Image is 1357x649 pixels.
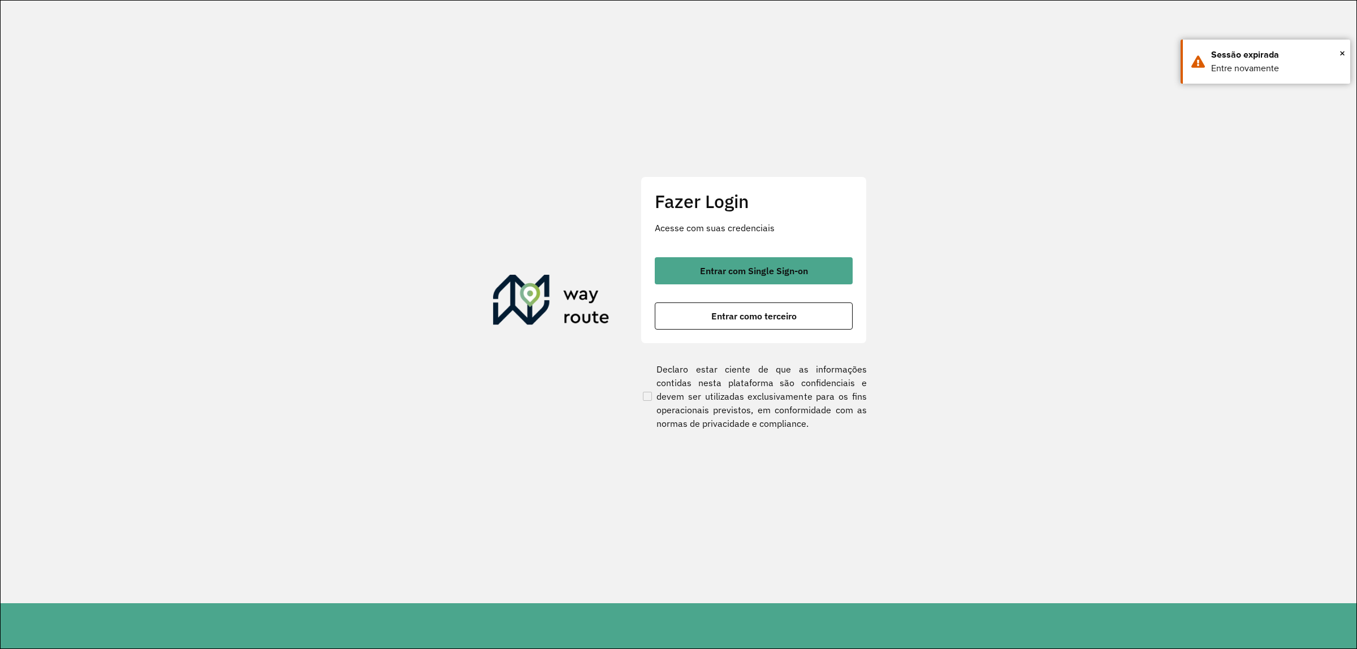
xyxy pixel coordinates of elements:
[641,362,867,430] label: Declaro estar ciente de que as informações contidas nesta plataforma são confidenciais e devem se...
[655,221,853,235] p: Acesse com suas credenciais
[655,257,853,284] button: button
[1211,62,1342,75] div: Entre novamente
[1211,48,1342,62] div: Sessão expirada
[1339,45,1345,62] span: ×
[493,275,610,329] img: Roteirizador AmbevTech
[1339,45,1345,62] button: Close
[711,311,797,321] span: Entrar como terceiro
[700,266,808,275] span: Entrar com Single Sign-on
[655,191,853,212] h2: Fazer Login
[655,302,853,330] button: button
